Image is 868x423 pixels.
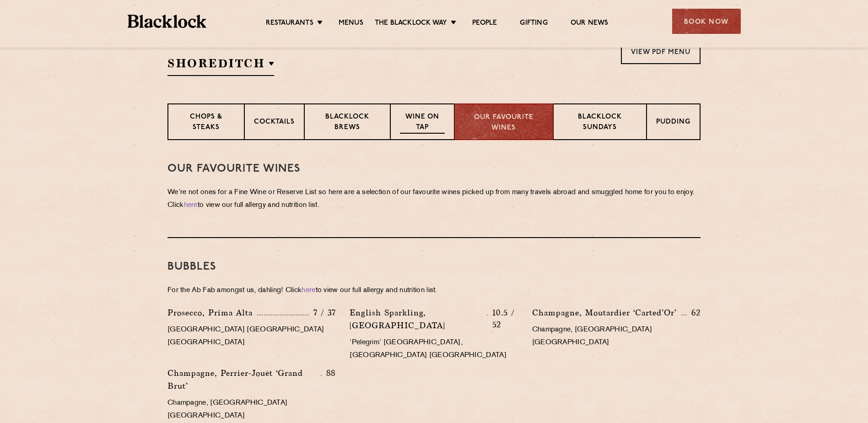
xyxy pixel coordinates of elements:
a: People [472,19,497,29]
p: Champagne, Moutardier ‘Carted’Or’ [532,306,681,319]
p: Prosecco, Prima Alta [167,306,257,319]
p: ‘Pelegrim’ [GEOGRAPHIC_DATA], [GEOGRAPHIC_DATA] [GEOGRAPHIC_DATA] [350,336,518,362]
p: [GEOGRAPHIC_DATA] [GEOGRAPHIC_DATA] [GEOGRAPHIC_DATA] [167,324,336,349]
p: Pudding [656,117,690,129]
p: Chops & Steaks [178,112,235,134]
p: Champagne, [GEOGRAPHIC_DATA] [GEOGRAPHIC_DATA] [532,324,701,349]
p: 88 [322,367,336,379]
p: We’re not ones for a Fine Wine or Reserve List so here are a selection of our favourite wines pic... [167,186,701,212]
p: Blacklock Sundays [563,112,637,134]
p: Wine on Tap [400,112,445,134]
p: Cocktails [254,117,295,129]
p: Champagne, [GEOGRAPHIC_DATA] [GEOGRAPHIC_DATA] [167,397,336,423]
p: 7 / 37 [309,307,336,319]
a: here [302,287,315,294]
a: here [184,202,198,209]
div: Book Now [672,9,741,34]
a: Menus [339,19,363,29]
a: Our News [571,19,609,29]
a: Gifting [520,19,547,29]
p: Champagne, Perrier-Jouët ‘Grand Brut’ [167,367,321,392]
p: 62 [687,307,701,319]
h3: bubbles [167,261,701,273]
h2: Shoreditch [167,55,274,76]
p: Our favourite wines [464,113,543,133]
p: Blacklock Brews [314,112,381,134]
a: Restaurants [266,19,313,29]
p: 10.5 / 52 [488,307,518,331]
p: For the Ab Fab amongst us, dahling! Click to view our full allergy and nutrition list. [167,284,701,297]
p: English Sparkling, [GEOGRAPHIC_DATA] [350,306,486,332]
h3: Our Favourite Wines [167,163,701,175]
a: The Blacklock Way [375,19,447,29]
img: BL_Textured_Logo-footer-cropped.svg [128,15,207,28]
a: View PDF Menu [621,39,701,64]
